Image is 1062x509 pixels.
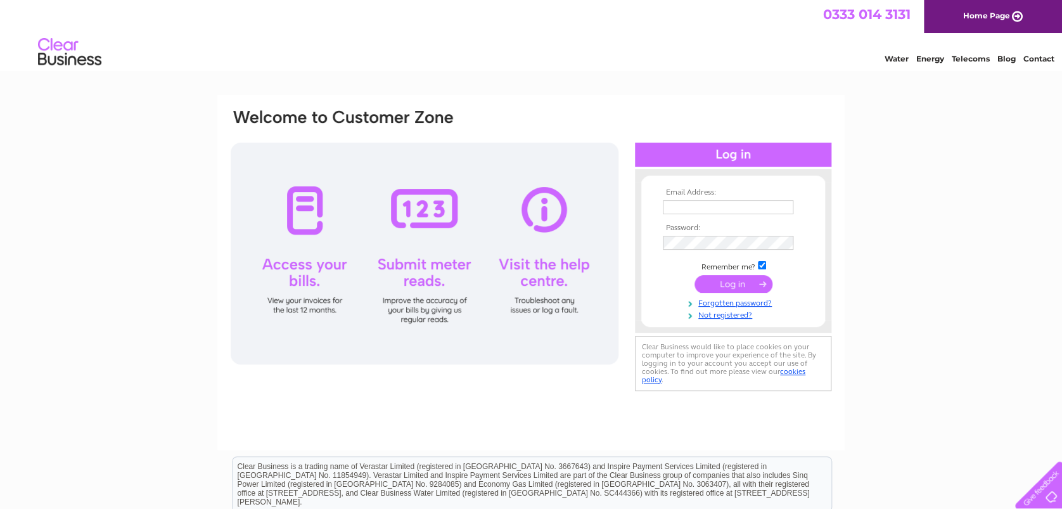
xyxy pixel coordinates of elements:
[233,7,831,61] div: Clear Business is a trading name of Verastar Limited (registered in [GEOGRAPHIC_DATA] No. 3667643...
[997,54,1016,63] a: Blog
[823,6,911,22] a: 0333 014 3131
[37,33,102,72] img: logo.png
[660,259,807,272] td: Remember me?
[916,54,944,63] a: Energy
[663,296,807,308] a: Forgotten password?
[635,336,831,391] div: Clear Business would like to place cookies on your computer to improve your experience of the sit...
[1023,54,1054,63] a: Contact
[660,224,807,233] th: Password:
[885,54,909,63] a: Water
[660,188,807,197] th: Email Address:
[952,54,990,63] a: Telecoms
[694,275,772,293] input: Submit
[663,308,807,320] a: Not registered?
[642,367,805,384] a: cookies policy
